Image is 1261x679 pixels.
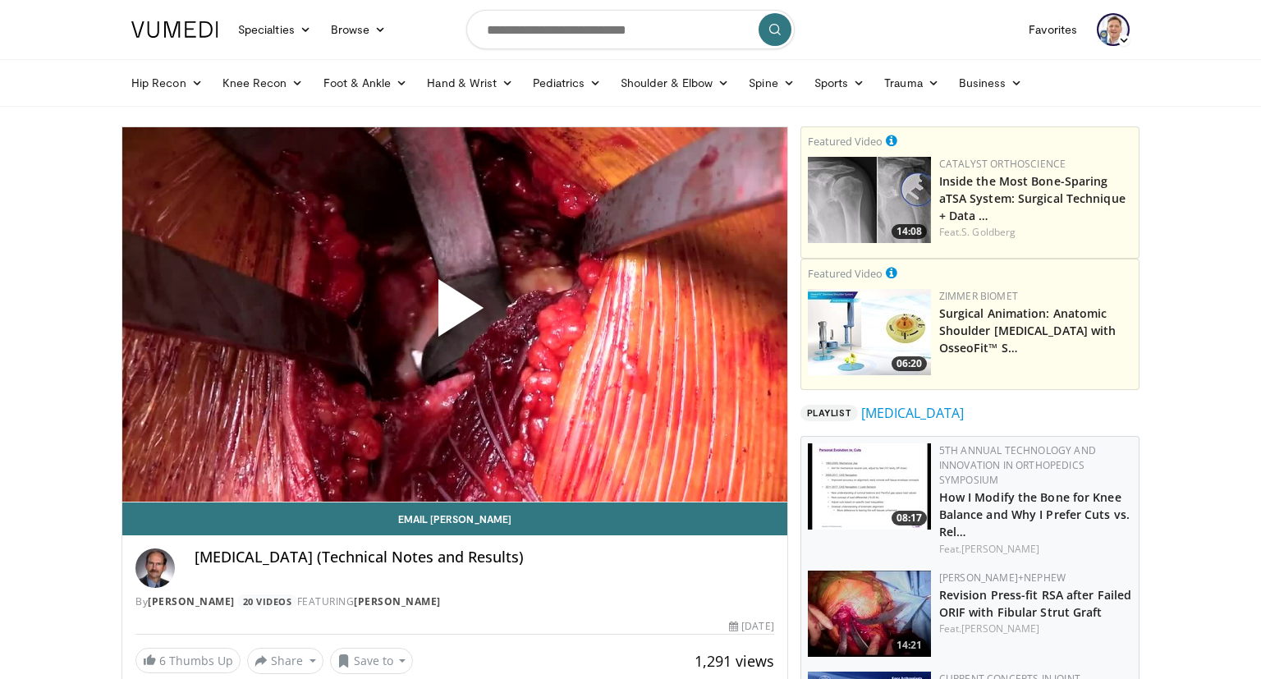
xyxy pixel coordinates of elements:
[939,587,1132,620] a: Revision Press-fit RSA after Failed ORIF with Fibular Strut Graft
[805,67,875,99] a: Sports
[611,67,739,99] a: Shoulder & Elbow
[695,651,774,671] span: 1,291 views
[939,225,1132,240] div: Feat.
[808,134,883,149] small: Featured Video
[961,542,1039,556] a: [PERSON_NAME]
[800,405,858,421] span: Playlist
[939,443,1096,487] a: 5th Annual Technology and Innovation in Orthopedics Symposium
[237,594,297,608] a: 20 Videos
[159,653,166,668] span: 6
[808,266,883,281] small: Featured Video
[729,619,773,634] div: [DATE]
[939,489,1130,539] a: How I Modify the Bone for Knee Balance and Why I Prefer Cuts vs. Rel…
[523,67,611,99] a: Pediatrics
[949,67,1033,99] a: Business
[808,571,931,657] img: 99999c55-6601-4c66-99ba-9920328285e9.150x105_q85_crop-smart_upscale.jpg
[939,305,1117,356] a: Surgical Animation: Anatomic Shoulder [MEDICAL_DATA] with OsseoFit™ S…
[874,67,949,99] a: Trauma
[122,67,213,99] a: Hip Recon
[939,289,1018,303] a: Zimmer Biomet
[148,594,235,608] a: [PERSON_NAME]
[228,13,321,46] a: Specialties
[314,67,418,99] a: Foot & Ankle
[939,173,1126,223] a: Inside the Most Bone-Sparing aTSA System: Surgical Technique + Data …
[808,157,931,243] a: 14:08
[939,622,1132,636] div: Feat.
[892,511,927,525] span: 08:17
[892,638,927,653] span: 14:21
[939,157,1066,171] a: Catalyst OrthoScience
[321,13,397,46] a: Browse
[135,594,774,609] div: By FEATURING
[1019,13,1087,46] a: Favorites
[213,67,314,99] a: Knee Recon
[417,67,523,99] a: Hand & Wrist
[808,157,931,243] img: 9f15458b-d013-4cfd-976d-a83a3859932f.150x105_q85_crop-smart_upscale.jpg
[939,542,1132,557] div: Feat.
[466,10,795,49] input: Search topics, interventions
[122,502,787,535] a: Email [PERSON_NAME]
[1097,13,1130,46] img: Avatar
[330,648,414,674] button: Save to
[135,648,241,673] a: 6 Thumbs Up
[131,21,218,38] img: VuMedi Logo
[808,571,931,657] a: 14:21
[808,443,931,530] a: 08:17
[307,234,603,395] button: Play Video
[961,225,1016,239] a: S. Goldberg
[808,443,931,530] img: 6210d4b6-b1e2-4c53-b60e-c9e1e9325557.150x105_q85_crop-smart_upscale.jpg
[861,403,964,423] a: [MEDICAL_DATA]
[892,356,927,371] span: 06:20
[808,289,931,375] a: 06:20
[739,67,804,99] a: Spine
[892,224,927,239] span: 14:08
[939,571,1066,585] a: [PERSON_NAME]+Nephew
[135,548,175,588] img: Avatar
[122,127,787,502] video-js: Video Player
[808,289,931,375] img: 84e7f812-2061-4fff-86f6-cdff29f66ef4.150x105_q85_crop-smart_upscale.jpg
[195,548,774,567] h4: [MEDICAL_DATA] (Technical Notes and Results)
[247,648,323,674] button: Share
[961,622,1039,635] a: [PERSON_NAME]
[354,594,441,608] a: [PERSON_NAME]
